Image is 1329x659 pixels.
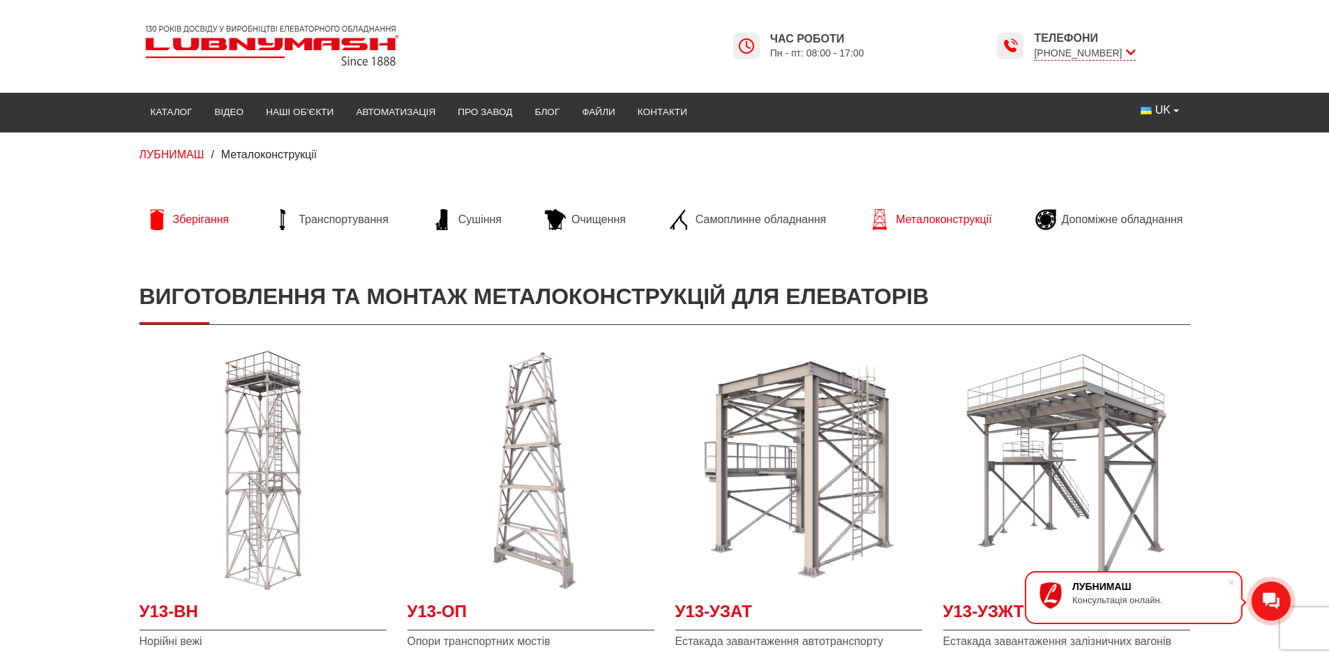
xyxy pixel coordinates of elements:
[943,634,1190,649] span: Естакада завантаження залізничних вагонів
[140,149,204,160] a: ЛУБНИМАШ
[407,634,654,649] span: Опори транспортних мостів
[221,149,317,160] span: Металоконструкції
[862,209,998,230] a: Металоконструкції
[523,97,571,128] a: Блог
[425,209,509,230] a: Сушіння
[1155,103,1171,118] span: UK
[140,209,236,230] a: Зберігання
[696,212,826,227] span: Самоплинне обладнання
[458,212,502,227] span: Сушіння
[204,97,255,128] a: Відео
[1028,209,1190,230] a: Допоміжне обладнання
[1002,38,1019,54] img: Lubnymash time icon
[173,212,230,227] span: Зберігання
[1129,97,1189,123] button: UK
[738,38,755,54] img: Lubnymash time icon
[1034,31,1135,46] span: Телефони
[265,209,396,230] a: Транспортування
[1034,46,1135,61] span: [PHONE_NUMBER]
[211,149,213,160] span: /
[1141,107,1152,114] img: Українська
[345,97,446,128] a: Автоматизація
[140,600,386,631] a: У13-ВН
[675,600,922,631] a: У13-УЗАТ
[770,31,864,47] span: Час роботи
[626,97,698,128] a: Контакти
[255,97,345,128] a: Наші об’єкти
[407,600,654,631] a: У13-ОП
[1062,212,1183,227] span: Допоміжне обладнання
[1072,581,1227,592] div: ЛУБНИМАШ
[140,20,405,72] img: Lubnymash
[446,97,523,128] a: Про завод
[538,209,633,230] a: Очищення
[1072,595,1227,605] div: Консультація онлайн.
[770,47,864,60] span: Пн - пт: 08:00 - 17:00
[662,209,833,230] a: Самоплинне обладнання
[140,97,204,128] a: Каталог
[140,634,386,649] span: Норійні вежі
[896,212,991,227] span: Металоконструкції
[675,634,922,649] span: Естакада завантаження автотранспорту
[943,600,1190,631] a: У13-УЗЖТ
[571,97,626,128] a: Файли
[299,212,389,227] span: Транспортування
[140,269,1190,324] h1: Виготовлення та монтаж металоконструкцій для елеваторів
[571,212,626,227] span: Очищення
